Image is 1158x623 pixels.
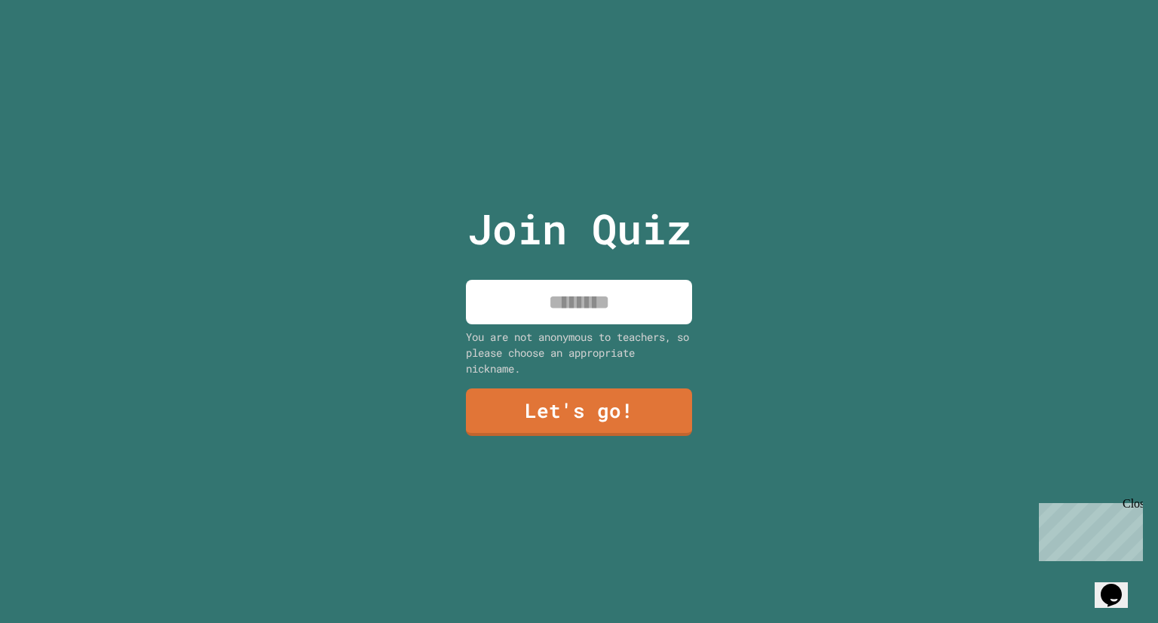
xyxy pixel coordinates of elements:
[1095,563,1143,608] iframe: chat widget
[6,6,104,96] div: Chat with us now!Close
[466,329,692,376] div: You are not anonymous to teachers, so please choose an appropriate nickname.
[1033,497,1143,561] iframe: chat widget
[466,388,692,436] a: Let's go!
[467,198,691,260] p: Join Quiz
